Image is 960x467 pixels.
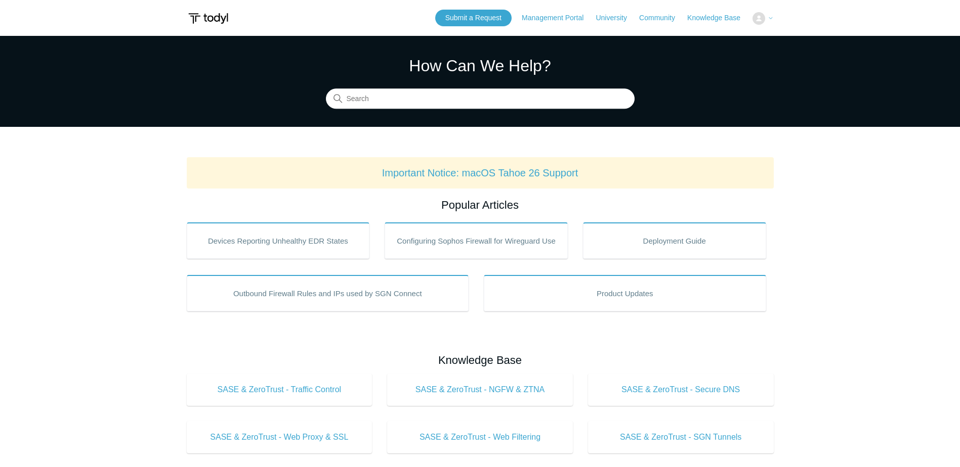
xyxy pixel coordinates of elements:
a: SASE & ZeroTrust - Web Proxy & SSL [187,421,372,453]
a: Community [639,13,685,23]
h1: How Can We Help? [326,54,635,78]
span: SASE & ZeroTrust - Web Filtering [402,431,558,443]
a: Devices Reporting Unhealthy EDR States [187,222,370,259]
span: SASE & ZeroTrust - Traffic Control [202,384,357,396]
a: Deployment Guide [583,222,766,259]
h2: Knowledge Base [187,352,774,368]
span: SASE & ZeroTrust - NGFW & ZTNA [402,384,558,396]
a: Management Portal [522,13,594,23]
a: SASE & ZeroTrust - Web Filtering [387,421,573,453]
a: SASE & ZeroTrust - Traffic Control [187,373,372,406]
img: Todyl Support Center Help Center home page [187,9,230,28]
a: SASE & ZeroTrust - SGN Tunnels [588,421,774,453]
a: Product Updates [484,275,766,311]
a: Knowledge Base [687,13,750,23]
span: SASE & ZeroTrust - SGN Tunnels [603,431,759,443]
span: SASE & ZeroTrust - Web Proxy & SSL [202,431,357,443]
a: Configuring Sophos Firewall for Wireguard Use [385,222,568,259]
a: SASE & ZeroTrust - NGFW & ZTNA [387,373,573,406]
a: SASE & ZeroTrust - Secure DNS [588,373,774,406]
h2: Popular Articles [187,197,774,213]
a: Important Notice: macOS Tahoe 26 Support [382,167,578,178]
a: Outbound Firewall Rules and IPs used by SGN Connect [187,275,469,311]
a: University [596,13,637,23]
input: Search [326,89,635,109]
span: SASE & ZeroTrust - Secure DNS [603,384,759,396]
a: Submit a Request [435,10,512,26]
